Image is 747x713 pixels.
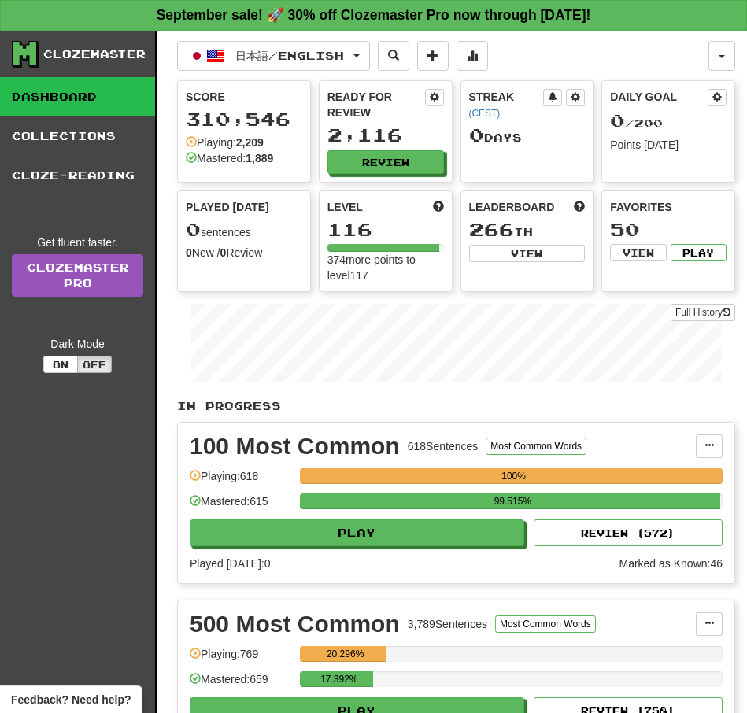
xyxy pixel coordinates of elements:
[190,671,292,697] div: Mastered: 659
[408,616,487,632] div: 3,789 Sentences
[469,89,544,120] div: Streak
[327,220,444,239] div: 116
[305,646,386,662] div: 20.296%
[619,556,723,571] div: Marked as Known: 46
[486,438,586,455] button: Most Common Words
[190,557,270,570] span: Played [DATE]: 0
[246,152,273,164] strong: 1,889
[186,218,201,240] span: 0
[495,615,596,633] button: Most Common Words
[177,398,735,414] p: In Progress
[11,692,131,707] span: Open feedback widget
[186,135,264,150] div: Playing:
[186,199,269,215] span: Played [DATE]
[417,41,449,71] button: Add sentence to collection
[186,246,192,259] strong: 0
[433,199,444,215] span: Score more points to level up
[378,41,409,71] button: Search sentences
[77,356,112,373] button: Off
[186,89,302,105] div: Score
[43,46,146,62] div: Clozemaster
[327,199,363,215] span: Level
[177,41,370,71] button: 日本語/English
[534,519,723,546] button: Review (572)
[610,116,663,130] span: / 200
[235,49,344,62] span: 日本語 / English
[610,220,727,239] div: 50
[190,519,524,546] button: Play
[12,235,143,250] div: Get fluent faster.
[408,438,479,454] div: 618 Sentences
[327,89,425,120] div: Ready for Review
[469,218,514,240] span: 266
[610,137,727,153] div: Points [DATE]
[574,199,585,215] span: This week in points, UTC
[190,646,292,672] div: Playing: 769
[220,246,227,259] strong: 0
[327,125,444,145] div: 2,116
[457,41,488,71] button: More stats
[671,304,735,321] button: Full History
[305,493,720,509] div: 99.515%
[43,356,78,373] button: On
[12,336,143,352] div: Dark Mode
[305,468,723,484] div: 100%
[186,245,302,260] div: New / Review
[469,245,586,262] button: View
[469,125,586,146] div: Day s
[186,109,302,129] div: 310,546
[190,434,400,458] div: 100 Most Common
[190,612,400,636] div: 500 Most Common
[469,199,555,215] span: Leaderboard
[157,7,591,23] strong: September sale! 🚀 30% off Clozemaster Pro now through [DATE]!
[327,150,444,174] button: Review
[610,89,708,106] div: Daily Goal
[186,150,273,166] div: Mastered:
[610,199,727,215] div: Favorites
[12,254,143,297] a: ClozemasterPro
[469,108,501,119] a: (CEST)
[469,124,484,146] span: 0
[186,220,302,240] div: sentences
[236,136,264,149] strong: 2,209
[610,109,625,131] span: 0
[327,252,444,283] div: 374 more points to level 117
[469,220,586,240] div: th
[671,244,727,261] button: Play
[610,244,666,261] button: View
[190,493,292,519] div: Mastered: 615
[305,671,373,687] div: 17.392%
[190,468,292,494] div: Playing: 618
